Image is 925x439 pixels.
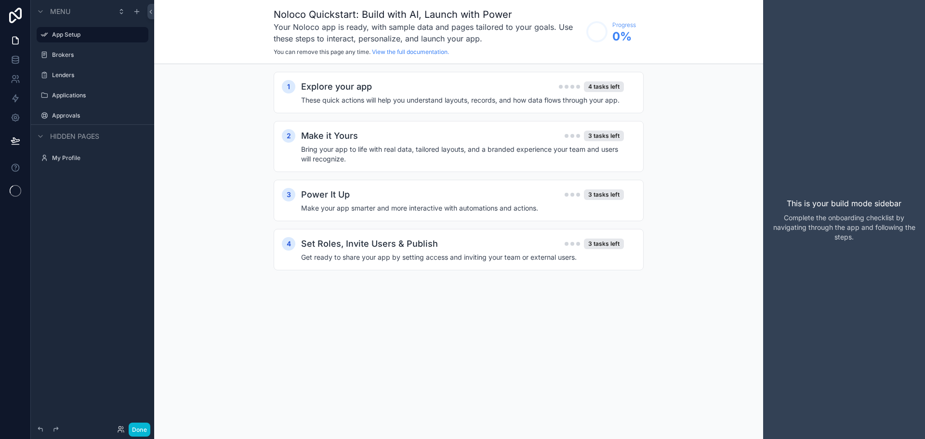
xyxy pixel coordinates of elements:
div: 1 [282,80,295,93]
h2: Explore your app [301,80,372,93]
label: My Profile [52,154,146,162]
h4: These quick actions will help you understand layouts, records, and how data flows through your app. [301,95,624,105]
label: Brokers [52,51,146,59]
span: Progress [612,21,636,29]
p: Complete the onboarding checklist by navigating through the app and following the steps. [771,213,917,242]
div: 4 tasks left [584,81,624,92]
p: This is your build mode sidebar [787,198,901,209]
h4: Make your app smarter and more interactive with automations and actions. [301,203,624,213]
a: View the full documentation. [372,48,449,55]
div: 3 tasks left [584,131,624,141]
div: 3 tasks left [584,239,624,249]
span: Hidden pages [50,132,99,141]
h4: Get ready to share your app by setting access and inviting your team or external users. [301,253,624,262]
button: Done [129,423,150,437]
h2: Make it Yours [301,129,358,143]
label: Approvals [52,112,146,120]
span: 0 % [612,29,636,44]
div: scrollable content [154,64,763,297]
h2: Power It Up [301,188,350,201]
div: 3 tasks left [584,189,624,200]
div: 2 [282,129,295,143]
h4: Bring your app to life with real data, tailored layouts, and a branded experience your team and u... [301,145,624,164]
label: App Setup [52,31,143,39]
label: Applications [52,92,146,99]
h3: Your Noloco app is ready, with sample data and pages tailored to your goals. Use these steps to i... [274,21,581,44]
div: 4 [282,237,295,251]
h1: Noloco Quickstart: Build with AI, Launch with Power [274,8,581,21]
label: Lenders [52,71,146,79]
span: Menu [50,7,70,16]
h2: Set Roles, Invite Users & Publish [301,237,438,251]
div: 3 [282,188,295,201]
span: You can remove this page any time. [274,48,370,55]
